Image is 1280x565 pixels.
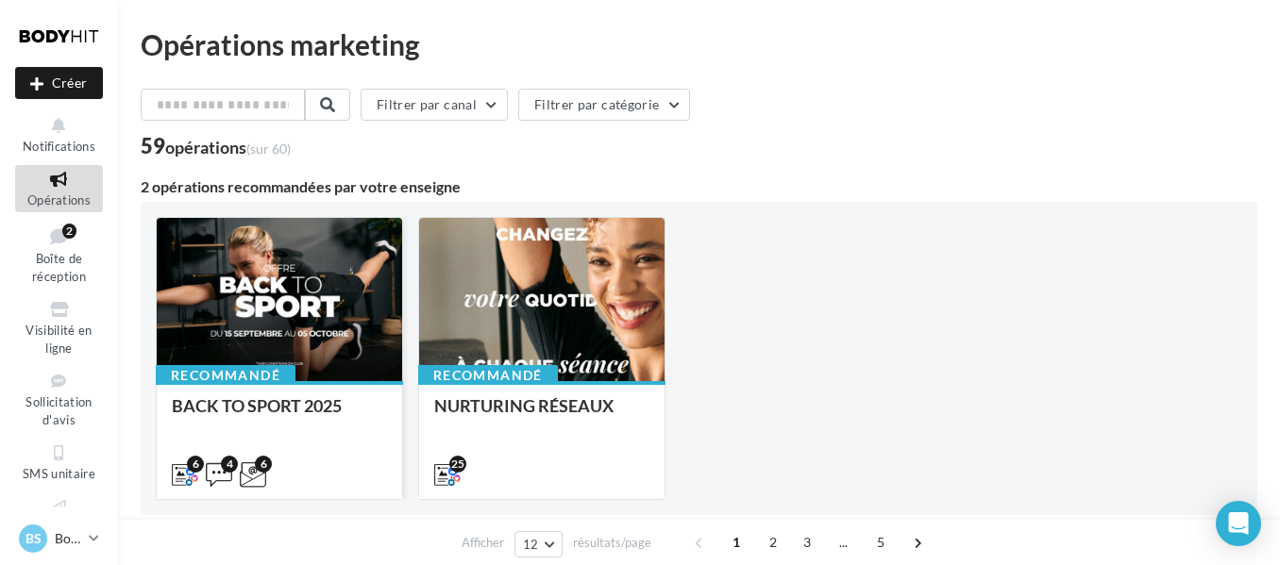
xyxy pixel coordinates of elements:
span: résultats/page [573,534,651,552]
span: 3 [792,527,822,557]
span: 12 [523,537,539,552]
span: SMS unitaire [23,466,95,481]
div: opérations [165,139,291,156]
div: Opérations marketing [141,30,1257,58]
button: Filtrer par canal [361,89,508,121]
span: ... [829,527,859,557]
button: Filtrer par catégorie [518,89,690,121]
button: Notifications [15,111,103,158]
span: Notifications [23,139,95,154]
a: BS Bodyhit Saint André [15,521,103,557]
span: 5 [866,527,896,557]
div: 25 [449,456,466,473]
span: Afficher [462,534,504,552]
div: 59 [141,136,291,157]
div: 6 [187,456,204,473]
span: Sollicitation d'avis [25,394,92,427]
span: BS [25,529,42,548]
span: 2 [758,527,788,557]
button: Créer [15,67,103,99]
span: Boîte de réception [32,251,86,284]
div: Recommandé [418,365,558,386]
div: BACK TO SPORT 2025 [172,396,387,434]
div: Nouvelle campagne [15,67,103,99]
span: Opérations [27,192,91,208]
a: Campagnes [15,493,103,540]
a: Sollicitation d'avis [15,367,103,431]
div: 2 opérations recommandées par votre enseigne [141,179,1257,194]
div: 2 [62,224,76,239]
span: (sur 60) [246,141,291,157]
p: Bodyhit Saint André [55,529,81,548]
a: Boîte de réception2 [15,220,103,289]
span: Visibilité en ligne [25,323,92,356]
a: SMS unitaire [15,439,103,485]
div: Open Intercom Messenger [1216,501,1261,546]
div: NURTURING RÉSEAUX [434,396,649,434]
a: Visibilité en ligne [15,295,103,359]
div: 4 [221,456,238,473]
a: Opérations [15,165,103,211]
span: 1 [721,527,751,557]
button: 12 [514,531,563,557]
div: 6 [255,456,272,473]
div: Recommandé [156,365,295,386]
